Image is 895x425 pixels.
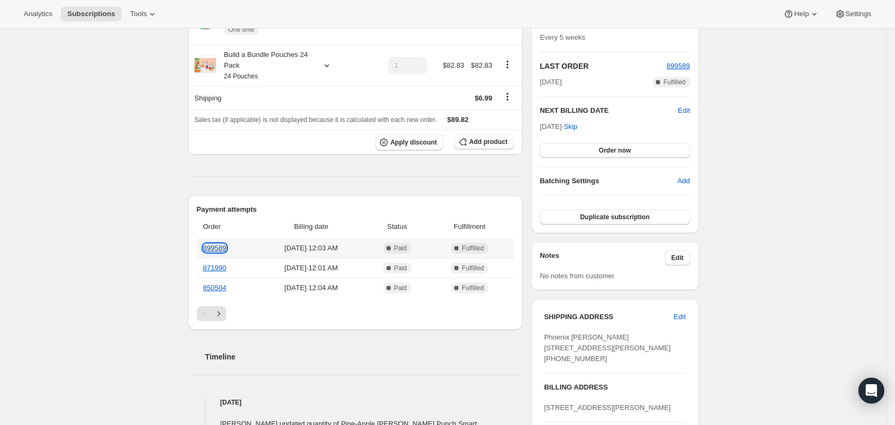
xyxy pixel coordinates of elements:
div: Build a Bundle Pouches 24 Pack [216,49,313,82]
span: Fulfilled [663,78,685,87]
span: $82.83 [471,61,492,69]
a: 899589 [667,62,690,70]
span: [DATE] [540,77,562,88]
span: Apply discount [390,138,437,147]
h3: BILLING ADDRESS [544,382,685,393]
button: Apply discount [375,134,443,150]
h2: Payment attempts [197,204,514,215]
th: Order [197,215,257,239]
span: Order now [599,146,631,155]
span: Duplicate subscription [580,213,649,221]
button: Settings [828,6,878,21]
span: Status [369,221,425,232]
h3: Notes [540,250,665,265]
h3: SHIPPING ADDRESS [544,312,674,322]
span: Edit [674,312,685,322]
span: Help [794,10,808,18]
div: Open Intercom Messenger [858,378,884,404]
span: Add product [469,138,507,146]
span: Skip [564,121,577,132]
span: Add [677,176,690,186]
button: Help [777,6,826,21]
span: Phoenix [PERSON_NAME] [STREET_ADDRESS][PERSON_NAME] [PHONE_NUMBER] [544,333,671,363]
button: Analytics [17,6,59,21]
button: Duplicate subscription [540,210,690,225]
a: 871990 [203,264,226,272]
span: Fulfilled [462,284,484,292]
small: 24 Pouches [224,73,258,80]
span: [DATE] · 12:04 AM [260,283,362,293]
span: [DATE] · [540,123,577,131]
span: Paid [394,244,407,253]
a: 899589 [203,244,226,252]
button: Product actions [499,59,516,70]
span: Paid [394,284,407,292]
button: Edit [667,308,692,326]
button: Order now [540,143,690,158]
h2: LAST ORDER [540,61,667,71]
span: No notes from customer [540,272,614,280]
span: $89.82 [447,116,469,124]
h2: Timeline [205,351,523,362]
span: Paid [394,264,407,272]
h2: NEXT BILLING DATE [540,105,678,116]
span: Billing date [260,221,362,232]
span: Every 5 weeks [540,33,585,41]
span: [DATE] · 12:01 AM [260,263,362,273]
button: Shipping actions [499,91,516,103]
span: Fulfillment [432,221,507,232]
button: Add product [454,134,514,149]
span: One time [228,25,255,34]
span: [STREET_ADDRESS][PERSON_NAME] [544,404,671,412]
th: Shipping [188,86,385,110]
span: Tools [130,10,147,18]
span: $6.99 [475,94,492,102]
button: Add [671,172,696,190]
button: Skip [557,118,584,135]
button: Next [211,306,226,321]
a: 850504 [203,284,226,292]
button: 899589 [667,61,690,71]
span: Subscriptions [67,10,115,18]
button: Edit [665,250,690,265]
span: Analytics [24,10,52,18]
span: Sales tax (if applicable) is not displayed because it is calculated with each new order. [195,116,437,124]
span: Settings [846,10,871,18]
span: [DATE] · 12:03 AM [260,243,362,254]
span: Fulfilled [462,244,484,253]
span: Edit [671,254,684,262]
nav: Pagination [197,306,514,321]
span: Fulfilled [462,264,484,272]
span: $82.83 [443,61,464,69]
button: Tools [124,6,164,21]
button: Edit [678,105,690,116]
h4: [DATE] [188,397,523,408]
h6: Batching Settings [540,176,677,186]
button: Subscriptions [61,6,121,21]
